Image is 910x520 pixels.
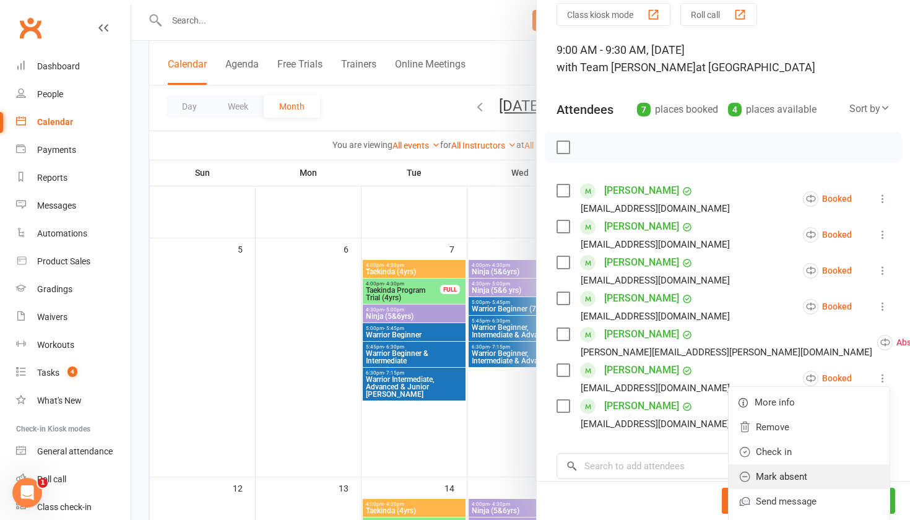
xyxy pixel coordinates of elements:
a: Clubworx [15,12,46,43]
a: Remove [729,415,890,440]
a: Check in [729,440,890,464]
a: What's New [16,387,131,415]
span: 1 [38,478,48,488]
a: People [16,80,131,108]
div: Booked [803,191,852,207]
a: Payments [16,136,131,164]
input: Search to add attendees [557,453,890,479]
div: Booked [803,371,852,386]
a: Roll call [16,466,131,493]
span: More info [755,395,795,410]
div: Booked [803,263,852,279]
button: Roll call [680,3,757,26]
div: Automations [37,228,87,238]
div: Messages [37,201,76,210]
div: Dashboard [37,61,80,71]
a: Waivers [16,303,131,331]
div: Product Sales [37,256,90,266]
a: General attendance kiosk mode [16,438,131,466]
div: People [37,89,63,99]
div: [PERSON_NAME][EMAIL_ADDRESS][PERSON_NAME][DOMAIN_NAME] [581,344,872,360]
div: Tasks [37,368,59,378]
div: Payments [37,145,76,155]
a: Tasks 4 [16,359,131,387]
div: 7 [637,103,651,116]
div: 4 [728,103,742,116]
a: Dashboard [16,53,131,80]
div: Roll call [37,474,66,484]
iframe: Intercom live chat [12,478,42,508]
a: Reports [16,164,131,192]
div: 9:00 AM - 9:30 AM, [DATE] [557,41,890,76]
a: Gradings [16,275,131,303]
a: [PERSON_NAME] [604,253,679,272]
div: Gradings [37,284,72,294]
div: Calendar [37,117,73,127]
div: Class check-in [37,502,92,512]
div: [EMAIL_ADDRESS][DOMAIN_NAME] [581,308,730,324]
a: Mark absent [729,464,890,489]
div: Attendees [557,101,613,118]
div: [EMAIL_ADDRESS][DOMAIN_NAME] [581,380,730,396]
button: Class kiosk mode [557,3,670,26]
div: [EMAIL_ADDRESS][DOMAIN_NAME] [581,416,730,432]
a: Messages [16,192,131,220]
div: Booked [803,299,852,314]
a: [PERSON_NAME] [604,396,679,416]
div: Sort by [849,101,890,117]
a: Workouts [16,331,131,359]
a: Automations [16,220,131,248]
a: Send message [729,489,890,514]
a: [PERSON_NAME] [604,181,679,201]
div: places available [728,101,817,118]
a: [PERSON_NAME] [604,324,679,344]
div: [EMAIL_ADDRESS][DOMAIN_NAME] [581,201,730,217]
div: Workouts [37,340,74,350]
span: 4 [67,366,77,377]
a: More info [729,390,890,415]
a: [PERSON_NAME] [604,288,679,308]
span: at [GEOGRAPHIC_DATA] [696,61,815,74]
a: [PERSON_NAME] [604,217,679,236]
div: [EMAIL_ADDRESS][DOMAIN_NAME] [581,236,730,253]
span: with Team [PERSON_NAME] [557,61,696,74]
button: Bulk add attendees [722,488,829,514]
a: [PERSON_NAME] [604,360,679,380]
a: Product Sales [16,248,131,275]
div: Reports [37,173,67,183]
div: Booked [803,227,852,243]
div: places booked [637,101,718,118]
div: General attendance [37,446,113,456]
div: [EMAIL_ADDRESS][DOMAIN_NAME] [581,272,730,288]
div: Waivers [37,312,67,322]
a: Calendar [16,108,131,136]
div: What's New [37,396,82,405]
